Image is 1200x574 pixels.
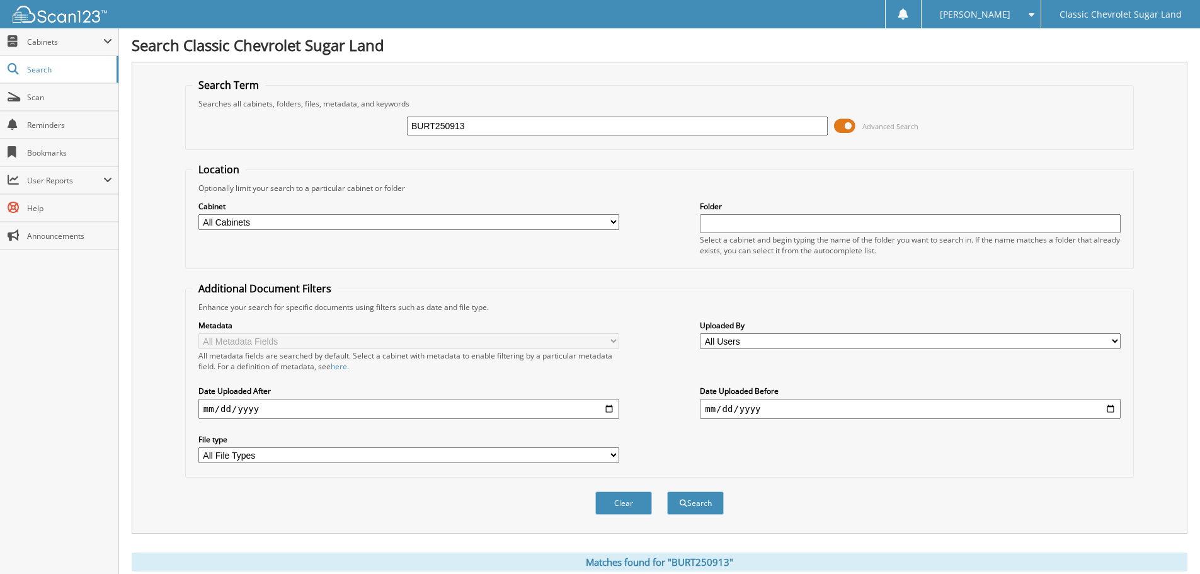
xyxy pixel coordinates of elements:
[700,201,1121,212] label: Folder
[940,11,1010,18] span: [PERSON_NAME]
[700,234,1121,256] div: Select a cabinet and begin typing the name of the folder you want to search in. If the name match...
[198,399,619,419] input: start
[198,201,619,212] label: Cabinet
[192,302,1127,313] div: Enhance your search for specific documents using filters such as date and file type.
[27,175,103,186] span: User Reports
[13,6,107,23] img: scan123-logo-white.svg
[132,35,1187,55] h1: Search Classic Chevrolet Sugar Land
[27,147,112,158] span: Bookmarks
[132,553,1187,571] div: Matches found for "BURT250913"
[862,122,918,131] span: Advanced Search
[667,491,724,515] button: Search
[700,399,1121,419] input: end
[198,320,619,331] label: Metadata
[192,183,1127,193] div: Optionally limit your search to a particular cabinet or folder
[1060,11,1182,18] span: Classic Chevrolet Sugar Land
[700,320,1121,331] label: Uploaded By
[331,361,347,372] a: here
[198,386,619,396] label: Date Uploaded After
[27,203,112,214] span: Help
[27,92,112,103] span: Scan
[595,491,652,515] button: Clear
[27,64,110,75] span: Search
[27,231,112,241] span: Announcements
[192,163,246,176] legend: Location
[700,386,1121,396] label: Date Uploaded Before
[192,282,338,296] legend: Additional Document Filters
[198,434,619,445] label: File type
[192,98,1127,109] div: Searches all cabinets, folders, files, metadata, and keywords
[192,78,265,92] legend: Search Term
[27,37,103,47] span: Cabinets
[198,350,619,372] div: All metadata fields are searched by default. Select a cabinet with metadata to enable filtering b...
[27,120,112,130] span: Reminders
